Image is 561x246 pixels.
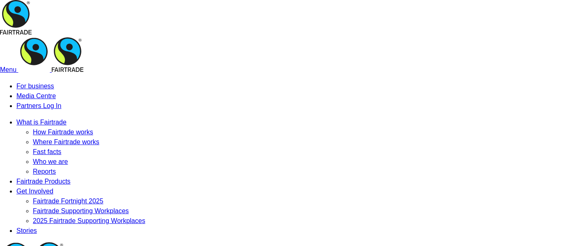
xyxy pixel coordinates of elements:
a: 2025 Fairtrade Supporting Workplaces [33,217,145,224]
a: Reports [33,168,56,175]
a: Fairtrade Products [16,178,71,185]
a: For business [16,83,54,90]
a: Stories [16,227,37,234]
img: Fairtrade Australia New Zealand logo [18,37,50,72]
img: Fairtrade Australia New Zealand logo [52,37,83,72]
a: Get Involved [16,188,53,195]
a: What is Fairtrade [16,119,67,126]
a: Where Fairtrade works [33,138,99,145]
a: How Fairtrade works [33,129,93,136]
a: Partners Log In [16,102,61,109]
a: Fairtrade Fortnight 2025 [33,198,103,205]
a: Fast facts [33,148,61,155]
a: Who we are [33,158,68,165]
a: Fairtrade Supporting Workplaces [33,207,129,214]
a: Media Centre [16,92,56,99]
